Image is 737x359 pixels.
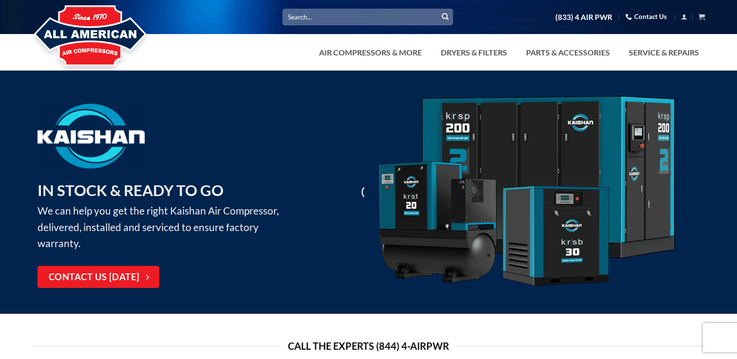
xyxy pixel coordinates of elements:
a: Contact Us [625,9,667,24]
img: Kaishan [38,104,145,168]
a: Air Compressors & More [313,43,428,62]
img: Kaishan [376,96,678,289]
a: (833) 4 AIR PWR [555,9,612,26]
span: Call the Experts (844) 4-AirPwr [288,338,449,354]
a: Parts & Accessories [520,43,616,62]
button: Submit [438,10,453,24]
span: Contact Us [DATE] [49,270,140,285]
a: Login [681,11,687,23]
p: We can help you get the right Kaishan Air Compressor, delivered, installed and serviced to ensure... [38,179,293,251]
strong: IN STOCK & READY TO GO [38,181,224,199]
a: View cart [699,11,705,23]
a: Contact Us [DATE] [38,266,159,288]
input: Search… [283,9,453,25]
a: Service & Repairs [623,43,705,62]
a: Dryers & Filters [435,43,513,62]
